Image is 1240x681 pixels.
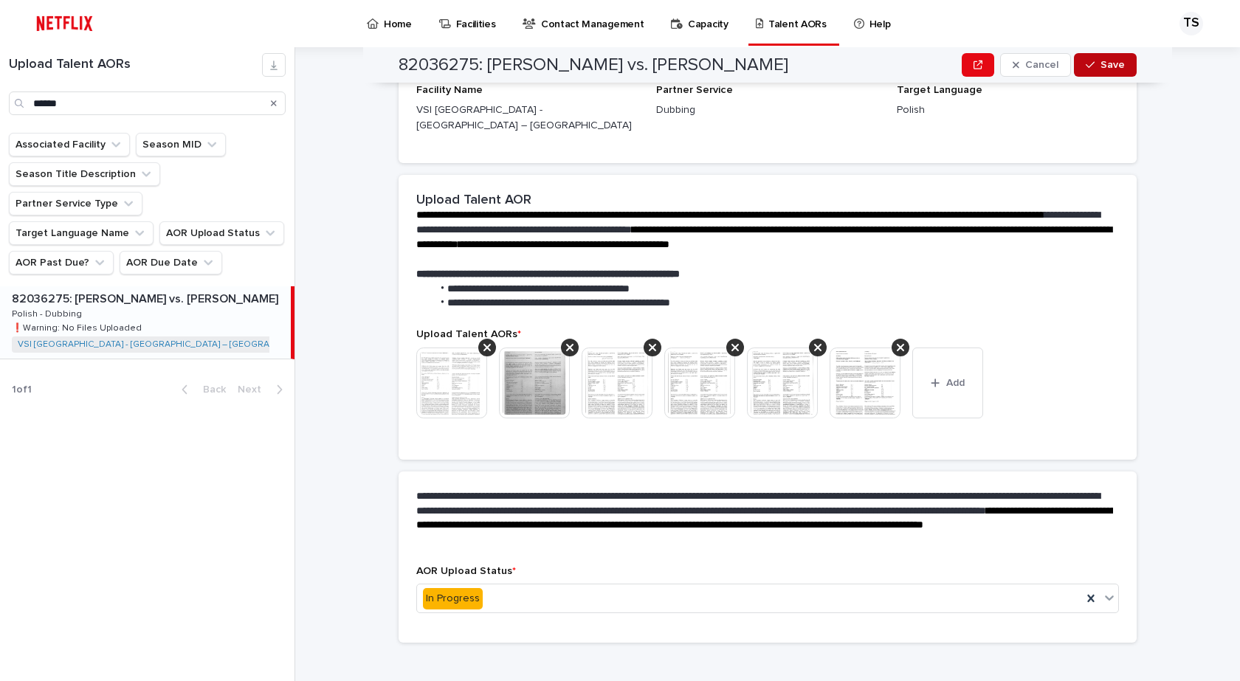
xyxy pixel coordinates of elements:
span: Upload Talent AORs [416,329,521,339]
span: Add [946,378,965,388]
button: Season MID [136,133,226,156]
h2: Upload Talent AOR [416,193,531,209]
a: VSI [GEOGRAPHIC_DATA] - [GEOGRAPHIC_DATA] – [GEOGRAPHIC_DATA] [18,339,319,350]
p: VSI [GEOGRAPHIC_DATA] - [GEOGRAPHIC_DATA] – [GEOGRAPHIC_DATA] [416,103,638,134]
button: Partner Service Type [9,192,142,215]
span: Back [194,384,226,395]
button: AOR Upload Status [159,221,284,245]
button: AOR Due Date [120,251,222,274]
p: Polish [897,103,1119,118]
button: Cancel [1000,53,1071,77]
span: Facility Name [416,85,483,95]
button: AOR Past Due? [9,251,114,274]
button: Next [232,383,294,396]
button: Back [170,383,232,396]
input: Search [9,91,286,115]
span: Save [1100,60,1125,70]
p: 82036275: [PERSON_NAME] vs. [PERSON_NAME] [12,289,281,306]
p: Dubbing [656,103,878,118]
img: ifQbXi3ZQGMSEF7WDB7W [30,9,100,38]
span: Partner Service [656,85,733,95]
button: Target Language Name [9,221,154,245]
span: Cancel [1025,60,1058,70]
p: Polish - Dubbing [12,306,85,319]
h1: Upload Talent AORs [9,57,262,73]
button: Associated Facility [9,133,130,156]
span: Target Language [897,85,982,95]
div: In Progress [423,588,483,609]
button: Save [1074,53,1137,77]
button: Season Title Description [9,162,160,186]
div: TS [1179,12,1203,35]
h2: 82036275: [PERSON_NAME] vs. [PERSON_NAME] [399,55,788,76]
button: Add [912,348,983,418]
p: ❗️Warning: No Files Uploaded [12,320,145,333]
span: Next [238,384,270,395]
span: AOR Upload Status [416,566,516,576]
